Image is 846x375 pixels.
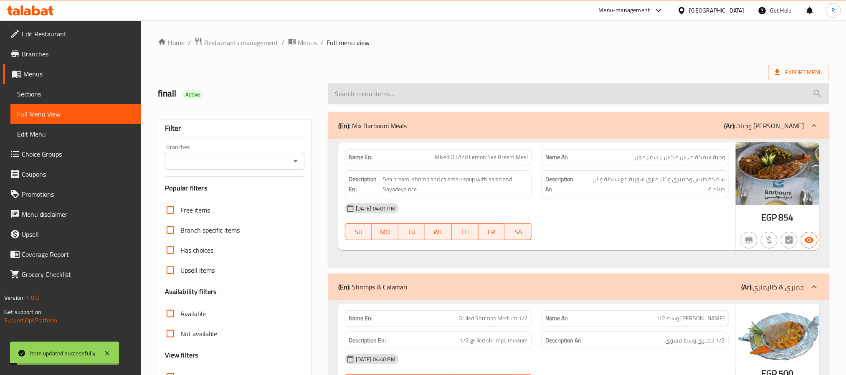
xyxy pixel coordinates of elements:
[26,292,39,303] span: 1.0.0
[831,6,835,15] span: R
[349,174,382,195] strong: Description En:
[328,83,829,104] input: search
[349,314,372,323] strong: Name En:
[375,226,395,238] span: MO
[3,264,141,284] a: Grocery Checklist
[10,124,141,144] a: Edit Menu
[327,38,370,48] span: Full menu view
[3,164,141,184] a: Coupons
[458,314,528,323] span: Grilled Shrimps Medium 1/2
[338,282,408,292] p: Shrimps & Calamari
[778,209,793,226] span: 854
[22,189,134,199] span: Promotions
[545,335,581,346] strong: Description Ar:
[3,244,141,264] a: Coverage Report
[509,226,529,238] span: SA
[3,24,141,44] a: Edit Restaurant
[180,225,240,235] span: Branch specific items
[741,232,757,248] button: Not branch specific item
[22,49,134,59] span: Branches
[665,335,725,346] span: 1/2 جمبري وسط مشوي
[282,38,285,48] li: /
[452,223,479,240] button: TH
[321,38,324,48] li: /
[328,274,829,300] div: (En): Shrimps & Calamari(Ar):جمبري & كاليماري
[460,335,528,346] span: 1/2 grilled shrimps medium
[180,309,206,319] span: Available
[3,144,141,164] a: Choice Groups
[22,249,134,259] span: Coverage Report
[3,44,141,64] a: Branches
[22,209,134,219] span: Menu disclaimer
[298,38,317,48] span: Menus
[188,38,191,48] li: /
[165,183,304,193] h3: Popular filters
[165,119,304,137] div: Filter
[689,6,745,15] div: [GEOGRAPHIC_DATA]
[338,119,350,132] b: (En):
[428,226,448,238] span: WE
[349,335,386,346] strong: Description En:
[165,287,217,296] h3: Availability filters
[158,37,829,48] nav: breadcrumb
[724,119,735,132] b: (Ar):
[349,226,369,238] span: SU
[158,87,318,100] h2: finall
[425,223,452,240] button: WE
[3,204,141,224] a: Menu disclaimer
[17,129,134,139] span: Edit Menu
[338,281,350,293] b: (En):
[781,232,798,248] button: Not has choices
[4,307,43,317] span: Get support on:
[545,314,568,323] strong: Name Ar:
[22,269,134,279] span: Grocery Checklist
[352,355,399,363] span: [DATE] 04:40 PM
[599,5,650,15] div: Menu-management
[435,153,528,162] span: Mixed Oil And Lemon Sea Bream Meal
[22,149,134,159] span: Choice Groups
[3,224,141,244] a: Upsell
[402,226,422,238] span: TU
[182,91,204,99] span: Active
[182,89,204,99] div: Active
[761,232,778,248] button: Purchased item
[768,65,829,80] span: Export Menu
[180,329,217,339] span: Not available
[761,209,777,226] span: EGP
[22,169,134,179] span: Coupons
[290,155,301,167] button: Open
[328,139,829,267] div: (En): Mix Barbouni Meals(Ar):وجبات [PERSON_NAME]
[204,38,279,48] span: Restaurants management
[165,350,199,360] h3: View filters
[635,153,725,162] span: وجبة سمكة دنيس مكس زيت وليمون
[724,121,804,131] p: وجبات [PERSON_NAME]
[581,174,725,195] span: سمكة دنيس وجمبري وكاليماري شوربة مع سلطة و أرز صيادية
[736,304,819,366] img: mmw_638927736226900113
[194,37,279,48] a: Restaurants management
[180,265,215,275] span: Upsell items
[349,153,372,162] strong: Name En:
[10,104,141,124] a: Full Menu View
[180,245,213,255] span: Has choices
[801,232,818,248] button: Available
[30,349,96,358] div: Item updated successfully
[10,84,141,104] a: Sections
[22,29,134,39] span: Edit Restaurant
[338,121,407,131] p: Mix Barbouni Meals
[656,314,725,323] span: [PERSON_NAME] وسط 1/2
[455,226,475,238] span: TH
[736,142,819,205] img: mmw_638926856030508801
[158,38,185,48] a: Home
[505,223,532,240] button: SA
[4,292,25,303] span: Version:
[4,315,57,326] a: Support.OpsPlatform
[17,89,134,99] span: Sections
[383,174,528,195] span: Sea bream, shrimp and calamari soup with salad and Sayadeya rice
[741,282,804,292] p: جمبري & كاليماري
[775,67,823,78] span: Export Menu
[328,112,829,139] div: (En): Mix Barbouni Meals(Ar):وجبات [PERSON_NAME]
[17,109,134,119] span: Full Menu View
[3,184,141,204] a: Promotions
[372,223,398,240] button: MO
[180,205,210,215] span: Free items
